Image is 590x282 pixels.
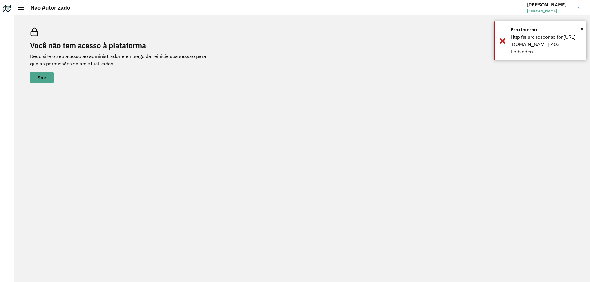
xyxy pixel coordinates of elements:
[511,33,582,56] div: Http failure response for [URL][DOMAIN_NAME]: 403 Forbidden
[511,26,582,33] div: Erro interno
[30,52,214,67] p: Requisite o seu acesso ao administrador e em seguida reinicie sua sessão para que as permissões s...
[527,2,573,8] h3: [PERSON_NAME]
[580,24,584,33] span: ×
[24,4,70,11] h2: Não Autorizado
[527,8,573,14] span: [PERSON_NAME]
[37,75,46,80] span: Sair
[30,41,214,50] h2: Você não tem acesso à plataforma
[580,24,584,33] button: Close
[30,72,54,83] button: button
